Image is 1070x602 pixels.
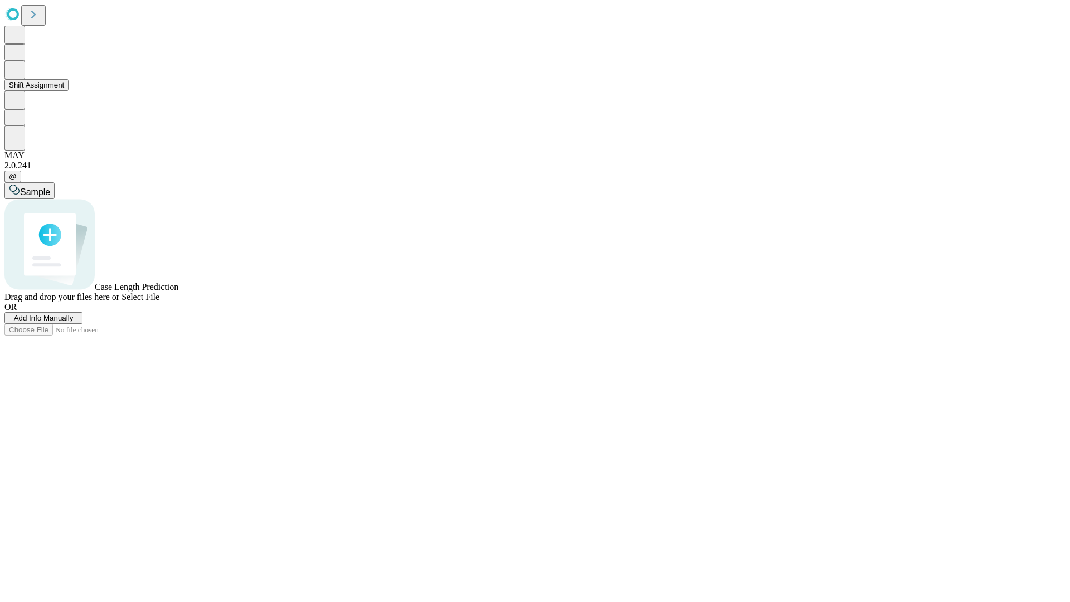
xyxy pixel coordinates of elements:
[4,151,1066,161] div: MAY
[4,79,69,91] button: Shift Assignment
[4,161,1066,171] div: 2.0.241
[14,314,74,322] span: Add Info Manually
[4,312,82,324] button: Add Info Manually
[4,302,17,312] span: OR
[121,292,159,302] span: Select File
[95,282,178,292] span: Case Length Prediction
[4,171,21,182] button: @
[4,292,119,302] span: Drag and drop your files here or
[9,172,17,181] span: @
[20,187,50,197] span: Sample
[4,182,55,199] button: Sample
